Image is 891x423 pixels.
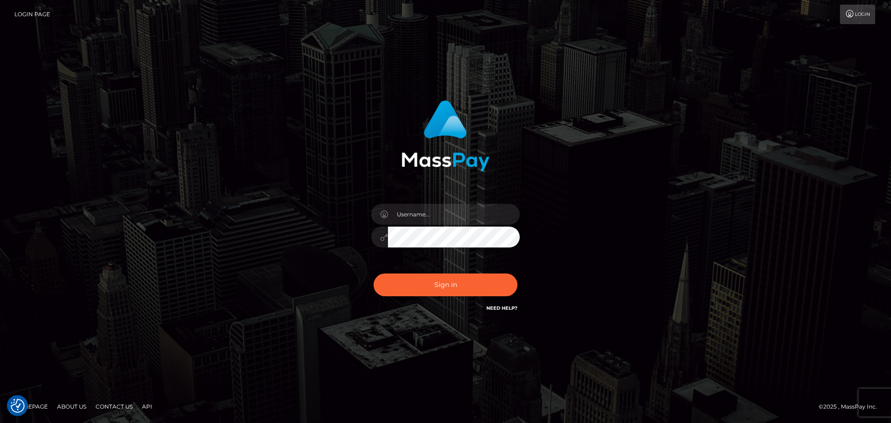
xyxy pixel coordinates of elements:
[374,273,517,296] button: Sign in
[92,399,136,414] a: Contact Us
[53,399,90,414] a: About Us
[388,204,520,225] input: Username...
[10,399,52,414] a: Homepage
[11,399,25,413] button: Consent Preferences
[840,5,875,24] a: Login
[138,399,156,414] a: API
[14,5,50,24] a: Login Page
[401,100,490,171] img: MassPay Login
[486,305,517,311] a: Need Help?
[819,402,884,412] div: © 2025 , MassPay Inc.
[11,399,25,413] img: Revisit consent button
